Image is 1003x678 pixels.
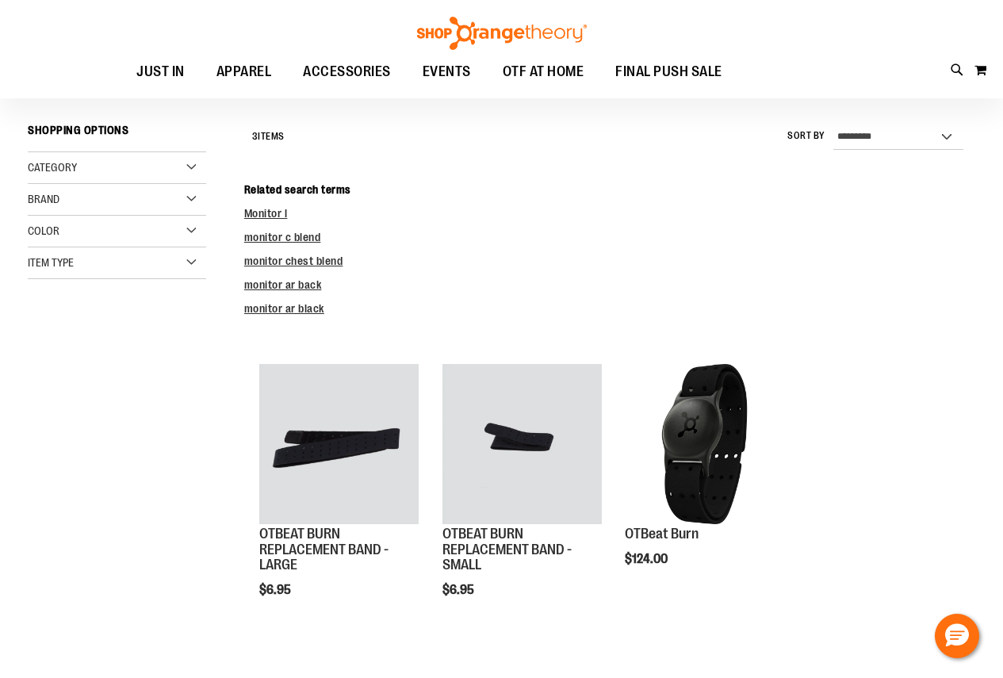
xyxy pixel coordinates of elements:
[442,526,572,573] a: OTBEAT BURN REPLACEMENT BAND - SMALL
[935,614,979,658] button: Hello, have a question? Let’s chat.
[28,224,59,237] span: Color
[251,356,427,638] div: product
[28,256,74,269] span: Item Type
[407,54,487,90] a: EVENTS
[28,161,77,174] span: Category
[28,117,206,152] strong: Shopping Options
[252,131,258,142] span: 3
[259,583,293,597] span: $6.95
[244,302,324,315] a: monitor ar black
[503,54,584,90] span: OTF AT HOME
[244,278,322,291] a: monitor ar back
[287,54,407,90] a: ACCESSORIES
[201,54,288,90] a: APPAREL
[599,54,738,90] a: FINAL PUSH SALE
[259,364,419,523] img: OTBEAT BURN REPLACEMENT BAND - LARGE
[415,17,589,50] img: Shop Orangetheory
[423,54,471,90] span: EVENTS
[442,583,477,597] span: $6.95
[487,54,600,90] a: OTF AT HOME
[136,54,185,90] span: JUST IN
[28,193,59,205] span: Brand
[442,364,602,523] img: OTBEAT BURN REPLACEMENT BAND - SMALL
[625,526,699,542] a: OTBeat Burn
[303,54,391,90] span: ACCESSORIES
[244,182,975,197] dt: Related search terms
[625,364,784,523] img: Main view of OTBeat Burn 6.0-C
[259,526,389,573] a: OTBEAT BURN REPLACEMENT BAND - LARGE
[625,552,670,566] span: $124.00
[244,255,343,267] a: monitor chest blend
[259,364,419,526] a: OTBEAT BURN REPLACEMENT BAND - LARGE
[435,356,610,638] div: product
[216,54,272,90] span: APPAREL
[787,129,825,143] label: Sort By
[244,231,321,243] a: monitor c blend
[252,124,285,149] h2: Items
[625,364,784,526] a: Main view of OTBeat Burn 6.0-C
[617,356,792,606] div: product
[121,54,201,90] a: JUST IN
[615,54,722,90] span: FINAL PUSH SALE
[442,364,602,526] a: OTBEAT BURN REPLACEMENT BAND - SMALL
[244,207,288,220] a: Monitor l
